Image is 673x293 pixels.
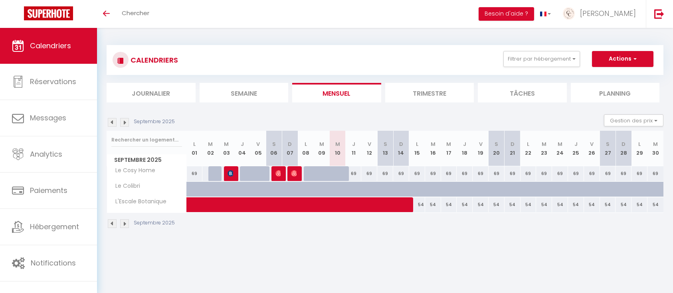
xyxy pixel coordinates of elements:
[563,7,575,20] img: ...
[446,140,451,148] abbr: M
[30,222,79,232] span: Hébergement
[631,166,647,181] div: 69
[330,131,346,166] th: 10
[463,140,466,148] abbr: J
[288,140,292,148] abbr: D
[30,185,67,195] span: Paiements
[108,166,157,175] span: Le Cosy Home
[631,131,647,166] th: 29
[346,166,362,181] div: 69
[654,9,664,19] img: logout
[441,166,457,181] div: 69
[107,154,186,166] span: Septembre 2025
[473,197,489,212] div: 54
[479,140,483,148] abbr: V
[584,166,600,181] div: 69
[134,219,175,227] p: Septembre 2025
[616,166,631,181] div: 69
[305,140,307,148] abbr: L
[272,140,276,148] abbr: S
[457,166,473,181] div: 69
[314,131,330,166] th: 09
[30,149,62,159] span: Analytics
[552,197,568,212] div: 54
[399,140,403,148] abbr: D
[250,131,266,166] th: 05
[111,133,182,147] input: Rechercher un logement...
[647,197,663,212] div: 54
[241,140,244,148] abbr: J
[489,131,505,166] th: 20
[505,131,521,166] th: 21
[622,140,625,148] abbr: D
[568,166,584,181] div: 69
[24,6,73,20] img: Super Booking
[590,140,594,148] abbr: V
[653,140,658,148] abbr: M
[335,140,340,148] abbr: M
[282,131,298,166] th: 07
[441,131,457,166] th: 17
[631,197,647,212] div: 54
[536,197,552,212] div: 54
[108,182,142,191] span: Le Colibri
[616,131,631,166] th: 28
[193,140,196,148] abbr: L
[457,131,473,166] th: 18
[568,197,584,212] div: 54
[580,8,636,18] span: [PERSON_NAME]
[385,83,474,102] li: Trimestre
[129,51,178,69] h3: CALENDRIERS
[425,131,441,166] th: 16
[187,166,203,181] div: 69
[200,83,289,102] li: Semaine
[558,140,562,148] abbr: M
[187,131,203,166] th: 01
[479,7,534,21] button: Besoin d'aide ?
[202,131,218,166] th: 02
[552,131,568,166] th: 24
[431,140,435,148] abbr: M
[552,166,568,181] div: 69
[266,131,282,166] th: 06
[592,51,653,67] button: Actions
[377,166,393,181] div: 69
[600,166,616,181] div: 69
[536,166,552,181] div: 69
[393,166,409,181] div: 69
[606,140,610,148] abbr: S
[584,131,600,166] th: 26
[218,131,234,166] th: 03
[384,140,387,148] abbr: S
[542,140,546,148] abbr: M
[108,197,168,206] span: L'Escale Botanique
[208,140,213,148] abbr: M
[495,140,498,148] abbr: S
[292,83,381,102] li: Mensuel
[571,83,660,102] li: Planning
[473,131,489,166] th: 19
[647,166,663,181] div: 69
[361,166,377,181] div: 69
[30,41,71,51] span: Calendriers
[584,197,600,212] div: 54
[224,140,229,148] abbr: M
[478,83,567,102] li: Tâches
[377,131,393,166] th: 13
[291,166,297,181] span: [PERSON_NAME]
[228,166,233,181] span: Disso Balo
[638,140,641,148] abbr: L
[511,140,515,148] abbr: D
[416,140,418,148] abbr: L
[31,258,76,268] span: Notifications
[527,140,529,148] abbr: L
[521,131,536,166] th: 22
[425,166,441,181] div: 69
[489,197,505,212] div: 54
[275,166,281,181] span: [PERSON_NAME]
[503,51,580,67] button: Filtrer par hébergement
[368,140,371,148] abbr: V
[107,83,196,102] li: Journalier
[319,140,324,148] abbr: M
[521,197,536,212] div: 54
